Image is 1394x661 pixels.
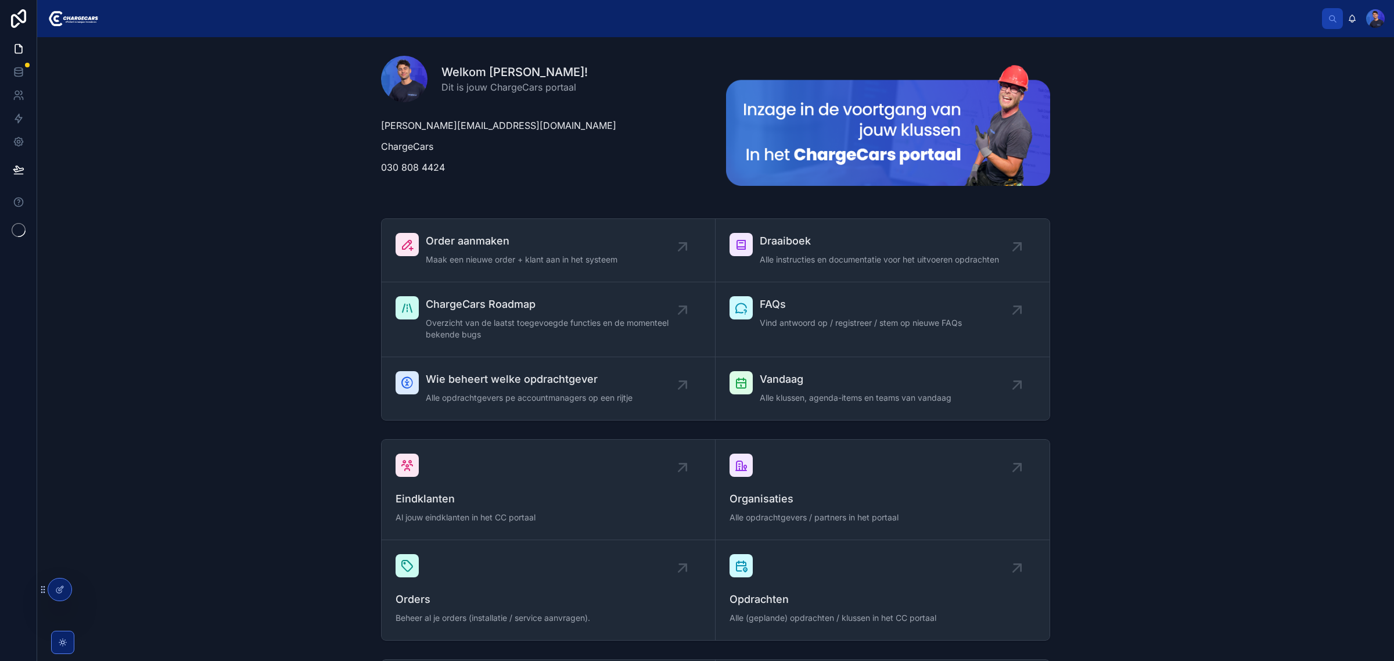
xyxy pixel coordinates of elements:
span: Vind antwoord op / registreer / stem op nieuwe FAQs [760,317,962,329]
a: EindklantenAl jouw eindklanten in het CC portaal [382,440,716,540]
span: Alle instructies en documentatie voor het uitvoeren opdrachten [760,254,999,265]
span: Wie beheert welke opdrachtgever [426,371,633,387]
span: Beheer al je orders (installatie / service aanvragen). [396,612,701,624]
a: FAQsVind antwoord op / registreer / stem op nieuwe FAQs [716,282,1050,357]
span: ChargeCars Roadmap [426,296,682,312]
span: Alle (geplande) opdrachten / klussen in het CC portaal [730,612,1036,624]
span: Draaiboek [760,233,999,249]
img: 23681-Frame-213-(2).png [726,65,1050,186]
span: Order aanmaken [426,233,617,249]
a: Wie beheert welke opdrachtgeverAlle opdrachtgevers pe accountmanagers op een rijtje [382,357,716,420]
span: Alle klussen, agenda-items en teams van vandaag [760,392,951,404]
div: scrollable content [107,16,1322,21]
a: Order aanmakenMaak een nieuwe order + klant aan in het systeem [382,219,716,282]
span: Al jouw eindklanten in het CC portaal [396,512,701,523]
span: Opdrachten [730,591,1036,608]
span: Vandaag [760,371,951,387]
a: OrganisatiesAlle opdrachtgevers / partners in het portaal [716,440,1050,540]
p: 030 808 4424 [381,160,705,174]
a: VandaagAlle klussen, agenda-items en teams van vandaag [716,357,1050,420]
a: OrdersBeheer al je orders (installatie / service aanvragen). [382,540,716,640]
img: App logo [46,9,98,28]
p: [PERSON_NAME][EMAIL_ADDRESS][DOMAIN_NAME] [381,118,705,132]
span: Alle opdrachtgevers pe accountmanagers op een rijtje [426,392,633,404]
span: Organisaties [730,491,1036,507]
span: Orders [396,591,701,608]
a: ChargeCars RoadmapOverzicht van de laatst toegevoegde functies en de momenteel bekende bugs [382,282,716,357]
span: Dit is jouw ChargeCars portaal [441,80,588,94]
span: Alle opdrachtgevers / partners in het portaal [730,512,1036,523]
h1: Welkom [PERSON_NAME]! [441,64,588,80]
a: DraaiboekAlle instructies en documentatie voor het uitvoeren opdrachten [716,219,1050,282]
a: OpdrachtenAlle (geplande) opdrachten / klussen in het CC portaal [716,540,1050,640]
span: Maak een nieuwe order + klant aan in het systeem [426,254,617,265]
span: Overzicht van de laatst toegevoegde functies en de momenteel bekende bugs [426,317,682,340]
span: Eindklanten [396,491,701,507]
p: ChargeCars [381,139,705,153]
span: FAQs [760,296,962,312]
